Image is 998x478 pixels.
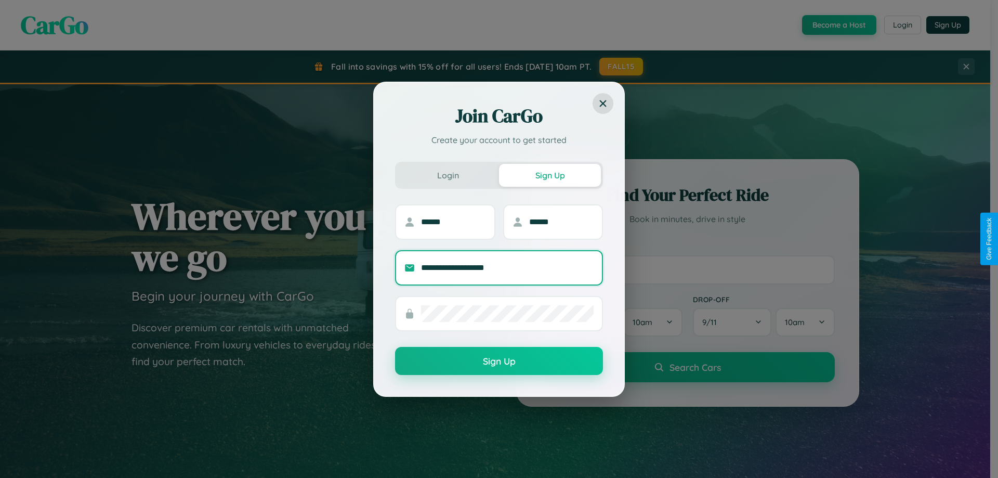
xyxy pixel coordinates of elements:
p: Create your account to get started [395,134,603,146]
h2: Join CarGo [395,104,603,128]
button: Sign Up [499,164,601,187]
button: Login [397,164,499,187]
div: Give Feedback [986,218,993,260]
button: Sign Up [395,347,603,375]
